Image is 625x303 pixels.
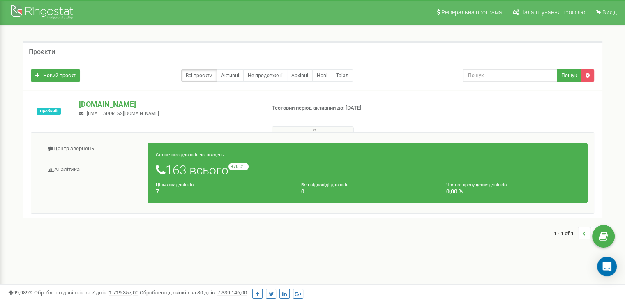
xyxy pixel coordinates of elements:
[287,69,313,82] a: Архівні
[272,104,404,112] p: Тестовий період активний до: [DATE]
[446,188,579,195] h4: 0,00 %
[602,9,617,16] span: Вихід
[156,182,194,188] small: Цільових дзвінків
[332,69,353,82] a: Тріал
[37,160,148,180] a: Аналiтика
[597,257,617,276] div: Open Intercom Messenger
[312,69,332,82] a: Нові
[140,289,247,296] span: Оброблено дзвінків за 30 днів :
[79,99,258,110] p: [DOMAIN_NAME]
[554,219,602,248] nav: ...
[217,69,244,82] a: Активні
[8,289,33,296] span: 99,989%
[520,9,585,16] span: Налаштування профілю
[441,9,502,16] span: Реферальна програма
[156,152,224,158] small: Статистика дзвінків за тиждень
[37,139,148,159] a: Центр звернень
[301,188,434,195] h4: 0
[557,69,581,82] button: Пошук
[228,163,249,170] small: +70
[37,108,61,115] span: Пробний
[446,182,507,188] small: Частка пропущених дзвінків
[554,227,578,239] span: 1 - 1 of 1
[29,48,55,56] h5: Проєкти
[34,289,138,296] span: Оброблено дзвінків за 7 днів :
[243,69,287,82] a: Не продовжені
[31,69,80,82] a: Новий проєкт
[109,289,138,296] u: 1 719 357,00
[156,188,289,195] h4: 7
[181,69,217,82] a: Всі проєкти
[87,111,159,116] span: [EMAIL_ADDRESS][DOMAIN_NAME]
[156,163,579,177] h1: 163 всього
[463,69,557,82] input: Пошук
[301,182,348,188] small: Без відповіді дзвінків
[217,289,247,296] u: 7 339 146,00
